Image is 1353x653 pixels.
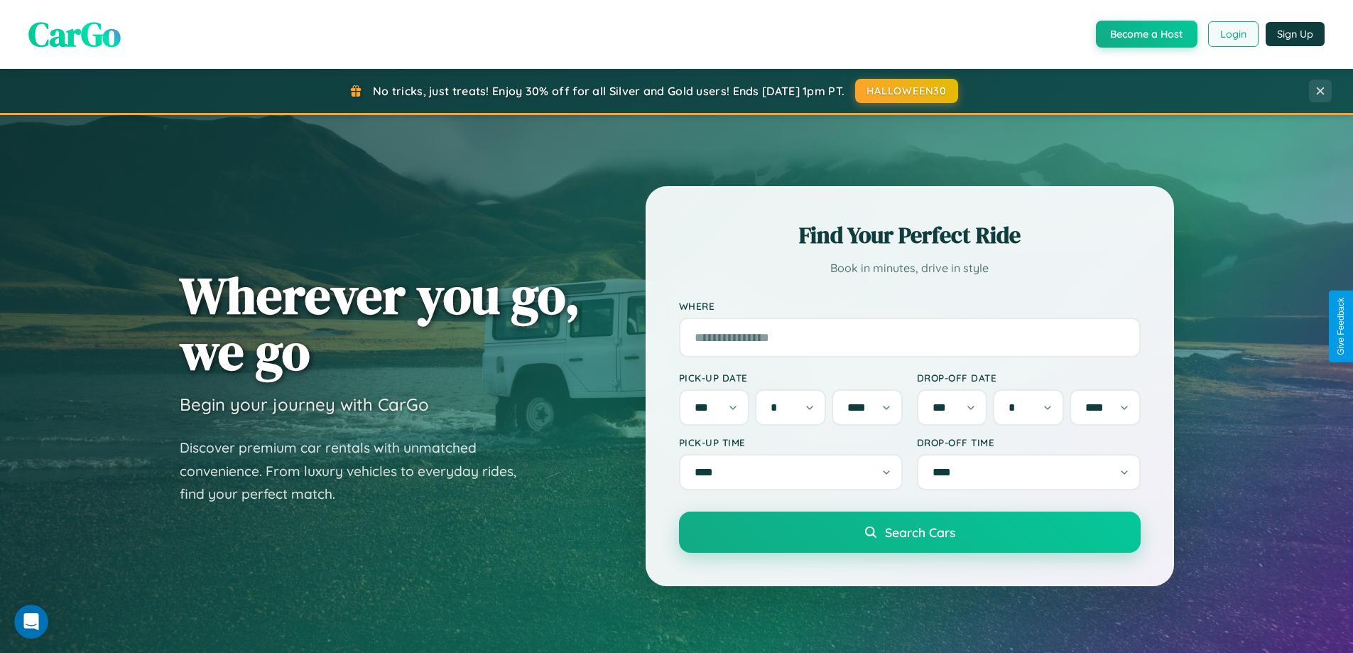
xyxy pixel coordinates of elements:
[28,11,121,58] span: CarGo
[180,267,580,379] h1: Wherever you go, we go
[373,84,844,98] span: No tricks, just treats! Enjoy 30% off for all Silver and Gold users! Ends [DATE] 1pm PT.
[679,258,1141,279] p: Book in minutes, drive in style
[180,436,535,506] p: Discover premium car rentals with unmatched convenience. From luxury vehicles to everyday rides, ...
[679,512,1141,553] button: Search Cars
[679,300,1141,312] label: Where
[1336,298,1346,355] div: Give Feedback
[679,436,903,448] label: Pick-up Time
[14,605,48,639] iframe: Intercom live chat
[679,372,903,384] label: Pick-up Date
[917,436,1141,448] label: Drop-off Time
[885,524,955,540] span: Search Cars
[679,220,1141,251] h2: Find Your Perfect Ride
[855,79,958,103] button: HALLOWEEN30
[1208,21,1259,47] button: Login
[1266,22,1325,46] button: Sign Up
[180,394,429,415] h3: Begin your journey with CarGo
[917,372,1141,384] label: Drop-off Date
[1096,21,1197,48] button: Become a Host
